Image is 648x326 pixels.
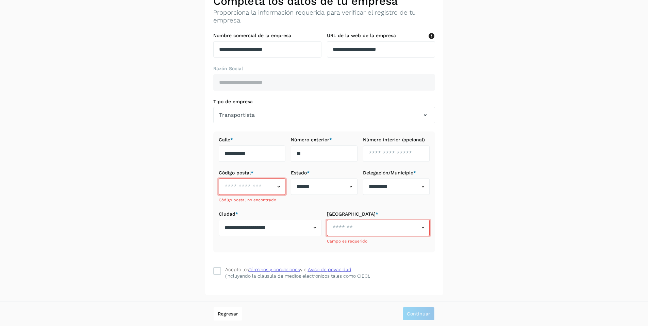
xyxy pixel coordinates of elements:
[213,33,321,38] label: Nombre comercial de la empresa
[219,170,285,176] label: Código postal
[219,198,276,202] span: Código postal no encontrado
[363,170,430,176] label: Delegación/Municipio
[219,111,255,119] span: Transportista
[327,33,435,38] label: URL de la web de la empresa
[219,137,285,143] label: Calle
[363,137,430,143] label: Número interior (opcional)
[213,9,435,25] p: Proporciona la información requerida para verificar el registro de tu empresa.
[249,267,300,272] a: Términos y condiciones
[291,170,358,176] label: Estado
[308,267,351,272] a: Aviso de privacidad
[327,239,367,244] span: Campo es requerido
[214,307,242,321] button: Regresar
[218,311,238,316] span: Regresar
[327,211,430,217] label: [GEOGRAPHIC_DATA]
[219,211,321,217] label: Ciudad
[213,66,435,72] label: Razón Social
[225,266,351,273] div: Acepto los y el
[213,99,435,105] label: Tipo de empresa
[225,273,370,279] p: (incluyendo la cláusula de medios electrónicos tales como CIEC).
[407,311,430,316] span: Continuar
[402,307,435,321] button: Continuar
[291,137,358,143] label: Número exterior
